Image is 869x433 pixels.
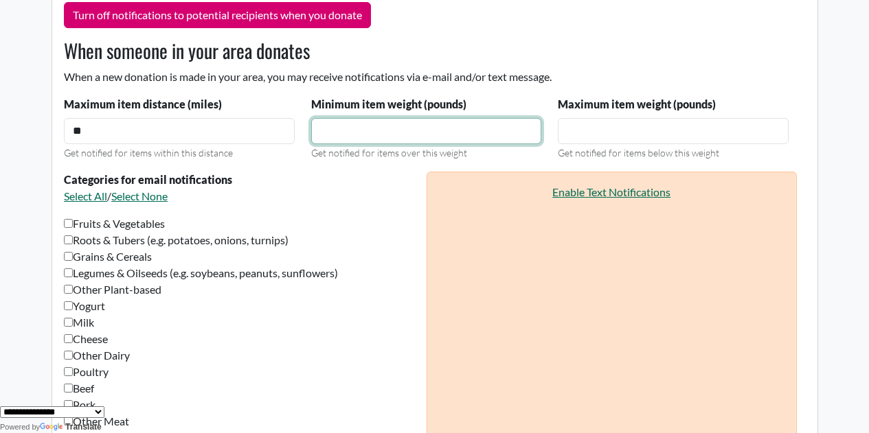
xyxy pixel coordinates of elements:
[64,189,107,202] a: Select All
[64,147,233,159] small: Get notified for items within this distance
[64,334,73,343] input: Cheese
[558,96,716,113] label: Maximum item weight (pounds)
[64,219,73,228] input: Fruits & Vegetables
[64,235,73,244] input: Roots & Tubers (e.g. potatoes, onions, turnips)
[64,268,73,277] input: Legumes & Oilseeds (e.g. soybeans, peanuts, sunflowers)
[111,189,168,202] a: Select None
[64,351,73,360] input: Other Dairy
[56,39,797,62] h3: When someone in your area donates
[64,265,338,281] label: Legumes & Oilseeds (e.g. soybeans, peanuts, sunflowers)
[40,422,102,432] a: Translate
[64,384,73,393] input: Beef
[311,96,466,113] label: Minimum item weight (pounds)
[40,423,65,432] img: Google Translate
[64,285,73,294] input: Other Plant-based
[64,232,289,248] label: Roots & Tubers (e.g. potatoes, onions, turnips)
[311,147,467,159] small: Get notified for items over this weight
[64,331,108,347] label: Cheese
[64,215,165,232] label: Fruits & Vegetables
[64,364,109,380] label: Poultry
[64,347,130,364] label: Other Dairy
[64,318,73,327] input: Milk
[64,397,95,413] label: Pork
[552,185,670,198] a: Enable Text Notifications
[56,69,797,85] p: When a new donation is made in your area, you may receive notifications via e-mail and/or text me...
[64,281,161,298] label: Other Plant-based
[64,188,418,204] p: /
[517,123,534,139] keeper-lock: Open Keeper Popup
[64,2,371,28] button: Turn off notifications to potential recipients when you donate
[64,400,73,409] input: Pork
[64,314,94,331] label: Milk
[64,173,232,186] strong: Categories for email notifications
[64,248,152,265] label: Grains & Cereals
[64,252,73,261] input: Grains & Cereals
[64,96,222,113] label: Maximum item distance (miles)
[64,301,73,310] input: Yogurt
[558,147,719,159] small: Get notified for items below this weight
[64,367,73,376] input: Poultry
[64,298,105,314] label: Yogurt
[64,380,94,397] label: Beef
